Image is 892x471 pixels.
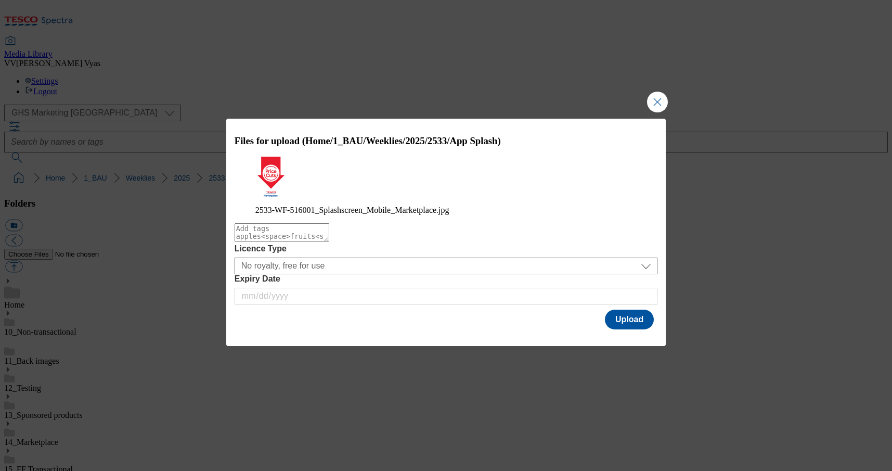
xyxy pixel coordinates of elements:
label: Licence Type [235,244,658,253]
img: preview [255,157,287,203]
h3: Files for upload (Home/1_BAU/Weeklies/2025/2533/App Splash) [235,135,658,147]
figcaption: 2533-WF-516001_Splashscreen_Mobile_Marketplace.jpg [255,206,637,215]
button: Upload [605,310,654,329]
button: Close Modal [647,92,668,112]
div: Modal [226,119,666,346]
label: Expiry Date [235,274,658,284]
